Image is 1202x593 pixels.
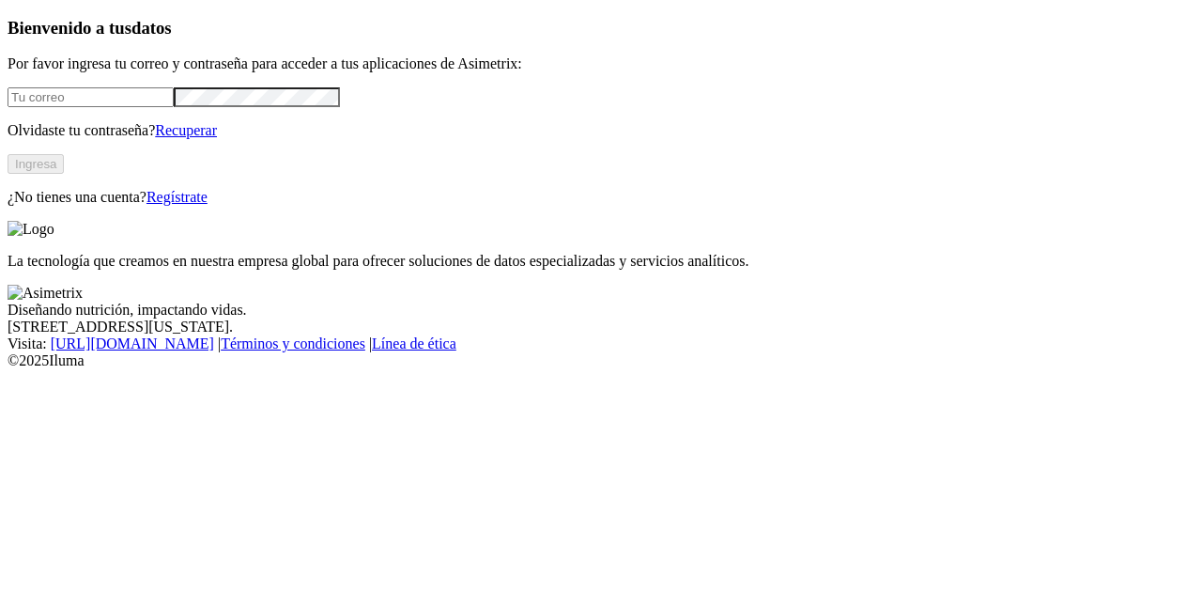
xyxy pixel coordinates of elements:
[146,189,208,205] a: Regístrate
[8,352,1194,369] div: © 2025 Iluma
[8,122,1194,139] p: Olvidaste tu contraseña?
[8,87,174,107] input: Tu correo
[372,336,456,351] a: Línea de ética
[155,122,217,138] a: Recuperar
[51,336,214,351] a: [URL][DOMAIN_NAME]
[8,18,1194,39] h3: Bienvenido a tus
[221,336,365,351] a: Términos y condiciones
[8,154,64,174] button: Ingresa
[8,302,1194,319] div: Diseñando nutrición, impactando vidas.
[8,285,83,302] img: Asimetrix
[8,336,1194,352] div: Visita : | |
[8,319,1194,336] div: [STREET_ADDRESS][US_STATE].
[8,253,1194,270] p: La tecnología que creamos en nuestra empresa global para ofrecer soluciones de datos especializad...
[131,18,172,38] span: datos
[8,189,1194,206] p: ¿No tienes una cuenta?
[8,55,1194,72] p: Por favor ingresa tu correo y contraseña para acceder a tus aplicaciones de Asimetrix:
[8,221,54,238] img: Logo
